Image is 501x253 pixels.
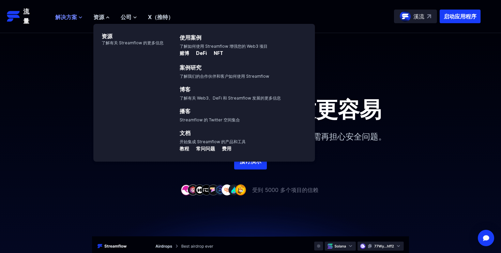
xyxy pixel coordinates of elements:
div: Open Intercom Messenger [478,230,494,246]
img: 公司-1 [181,184,192,195]
img: 公司-5 [208,184,219,195]
a: 博客 [180,86,191,93]
font: NFT [214,50,223,56]
a: 案例研究 [180,64,201,71]
font: 了解我们的合作伙伴和客户如何使用 Streamflow [180,74,269,79]
font: 启动应用程序 [444,13,476,20]
font: 了解如何使用 Streamflow 增强您的 Web3 项目 [180,44,268,49]
button: 公司 [121,13,137,21]
a: DeFi [191,50,208,57]
font: 解决方案 [55,14,77,20]
img: Streamflow 徽标 [7,10,20,23]
a: 文档 [180,130,191,136]
img: 公司-7 [222,184,232,195]
a: 教程 [180,146,191,153]
img: 公司-3 [194,184,205,195]
font: 资源 [93,14,104,20]
font: 开始集成 Streamflow 的产品和工具 [180,139,246,144]
font: 公司 [121,14,132,20]
img: top-right-arrow.svg [427,14,431,18]
font: 了解有关 Web3、DeFi 和 Streamflow 发展的更多信息 [180,95,281,101]
a: 溪流 [394,10,437,23]
font: 赌博 [180,50,189,56]
button: 资源 [93,13,110,21]
font: 溪流 [413,13,424,20]
a: 流量 [7,7,48,26]
font: 流量 [23,8,29,25]
img: 公司-2 [187,184,198,195]
font: 受到 5000 多个项目的信赖 [252,187,318,193]
a: 常问问题 [191,146,216,153]
a: X（推特） [148,14,173,20]
button: 解决方案 [55,13,82,21]
font: DeFi [196,50,207,56]
font: Streamflow 的 Twitter 空间集合 [180,117,240,122]
img: streamflow-logo-circle.png [400,11,411,22]
font: 常问问题 [196,146,215,151]
font: 费用 [222,146,231,151]
font: 了解有关 Streamflow 的更多信息 [102,40,164,45]
font: 资源 [102,33,112,40]
a: 使用案例 [180,34,201,41]
a: 费用 [216,146,231,153]
font: 教程 [180,146,189,151]
img: 公司-6 [215,184,226,195]
img: 公司-9 [235,184,246,195]
a: 播客 [180,108,191,115]
img: 公司-8 [228,184,239,195]
a: 赌博 [180,50,191,57]
a: NFT [208,50,223,57]
img: 公司-4 [201,184,212,195]
button: 启动应用程序 [440,10,481,23]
